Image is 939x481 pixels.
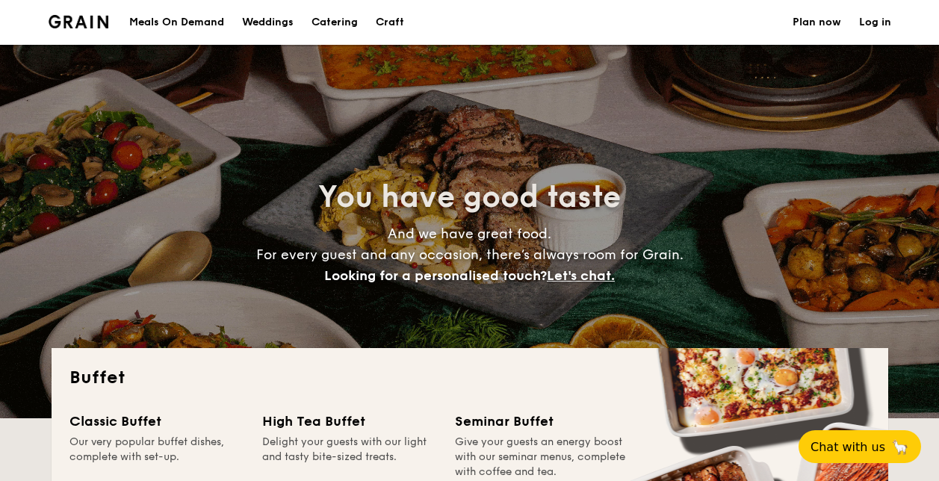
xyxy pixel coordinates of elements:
[262,435,437,480] div: Delight your guests with our light and tasty bite-sized treats.
[49,15,109,28] a: Logotype
[547,267,615,284] span: Let's chat.
[69,411,244,432] div: Classic Buffet
[799,430,921,463] button: Chat with us🦙
[69,435,244,480] div: Our very popular buffet dishes, complete with set-up.
[811,440,885,454] span: Chat with us
[324,267,547,284] span: Looking for a personalised touch?
[49,15,109,28] img: Grain
[69,366,870,390] h2: Buffet
[891,438,909,456] span: 🦙
[318,179,621,215] span: You have good taste
[455,435,630,480] div: Give your guests an energy boost with our seminar menus, complete with coffee and tea.
[262,411,437,432] div: High Tea Buffet
[256,226,684,284] span: And we have great food. For every guest and any occasion, there’s always room for Grain.
[455,411,630,432] div: Seminar Buffet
